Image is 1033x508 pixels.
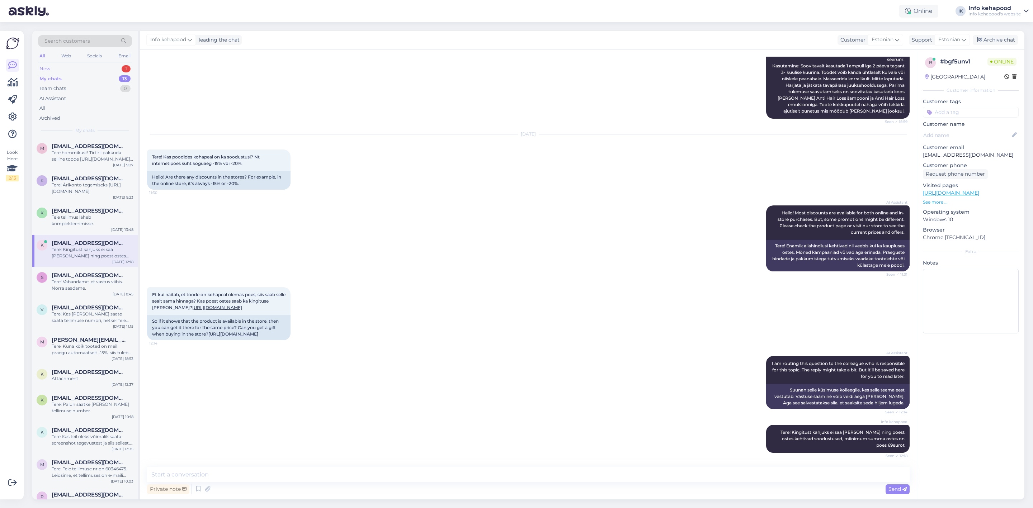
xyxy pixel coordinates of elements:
[52,214,133,227] div: Teie tellimus läheb komplekteerimisse.
[86,51,103,61] div: Socials
[6,37,19,50] img: Askly Logo
[923,208,1019,216] p: Operating system
[113,324,133,329] div: [DATE] 11:15
[766,240,910,271] div: Tere! Enamik allahindlusi kehtivad nii veebis kui ka kaupluses ostes. Mõned kampaaniad võivad aga...
[881,272,907,277] span: Seen ✓ 11:31
[40,462,44,467] span: m
[112,259,133,265] div: [DATE] 12:18
[39,85,66,92] div: Team chats
[149,190,176,195] span: 11:30
[52,208,126,214] span: kirsika.kalev@gmail.com
[41,210,44,215] span: k
[923,199,1019,205] p: See more ...
[52,401,133,414] div: Tere! Palun saatke [PERSON_NAME] tellimuse number.
[52,375,133,382] div: Attachment
[52,304,126,311] span: valterelve@gmail.com
[923,248,1019,255] div: Extra
[52,143,126,149] span: madli.sisask@mail.ee
[149,341,176,346] span: 12:14
[111,479,133,484] div: [DATE] 10:03
[41,494,44,499] span: p
[923,190,979,196] a: [URL][DOMAIN_NAME]
[112,414,133,419] div: [DATE] 10:18
[192,305,242,310] a: [URL][DOMAIN_NAME]
[923,234,1019,241] p: Chrome [TECHNICAL_ID]
[52,427,126,433] span: katlinlindmae@gmail.com
[41,397,44,403] span: k
[120,85,131,92] div: 0
[44,37,90,45] span: Search customers
[113,162,133,168] div: [DATE] 9:27
[40,146,44,151] span: m
[881,119,907,124] span: Seen ✓ 15:59
[929,60,932,65] span: b
[872,36,893,44] span: Estonian
[923,151,1019,159] p: [EMAIL_ADDRESS][DOMAIN_NAME]
[52,466,133,479] div: Tere. Teie tellimuse nr on 60346475. Leidsime, et tellimuses on e-maili aadressis viga sees, seet...
[117,51,132,61] div: Email
[881,419,907,424] span: Info kehapood
[6,149,19,181] div: Look Here
[973,35,1018,45] div: Archive chat
[968,5,1021,11] div: Info kehapood
[52,433,133,446] div: Tere.Kas teil oleks võimalik saata screenshot tegevustest ja siis sellest, et ostukorv tühi? Ühes...
[39,105,46,112] div: All
[923,120,1019,128] p: Customer name
[41,429,44,435] span: k
[923,98,1019,105] p: Customer tags
[968,11,1021,17] div: Info kehapood's website
[41,371,44,377] span: k
[923,131,1010,139] input: Add name
[196,36,240,44] div: leading the chat
[923,182,1019,189] p: Visited pages
[39,95,66,102] div: AI Assistant
[881,453,907,459] span: Seen ✓ 12:18
[75,127,95,134] span: My chats
[52,240,126,246] span: katrinolesk@gmail.com
[38,51,46,61] div: All
[923,226,1019,234] p: Browser
[778,210,906,235] span: Hello! Most discounts are available for both online and in-store purchases. But, some promotions ...
[772,361,906,379] span: I am routing this question to the colleague who is responsible for this topic. The reply might ta...
[968,5,1029,17] a: Info kehapoodInfo kehapood's website
[52,459,126,466] span: modernneklassika@gmail.com
[52,149,133,162] div: Tere hommikust! Tirtiril pakkuda selline toode [URL][DOMAIN_NAME]. Teistelt firmadelt on näiteks ...
[147,131,910,137] div: [DATE]
[888,486,907,492] span: Send
[938,36,960,44] span: Estonian
[923,216,1019,223] p: Windows 10
[923,144,1019,151] p: Customer email
[113,291,133,297] div: [DATE] 8:45
[39,65,50,72] div: New
[52,337,126,343] span: marjamaa.michel@gmail.com
[987,58,1017,66] span: Online
[60,51,72,61] div: Web
[923,162,1019,169] p: Customer phone
[881,409,907,415] span: Seen ✓ 12:14
[52,369,126,375] span: klenja.tiitsar@gmail.com
[923,259,1019,267] p: Notes
[208,331,258,337] a: [URL][DOMAIN_NAME]
[112,356,133,361] div: [DATE] 18:53
[41,178,44,183] span: k
[41,307,43,312] span: v
[152,292,287,310] span: Et kui näitab, et toode on kohapeal olemas poes, siis saab selle sealt sama hinnaga? Kas poest os...
[940,57,987,66] div: # bgf5unv1
[923,107,1019,118] input: Add a tag
[52,311,133,324] div: Tere! Kas [PERSON_NAME] saate saata tellimuse numbri, hetkel Teie nimega ma tellimust ei leidnud.
[150,36,186,44] span: Info kehapood
[40,339,44,345] span: m
[112,382,133,387] div: [DATE] 12:37
[899,5,938,18] div: Online
[41,275,43,280] span: s
[147,315,291,340] div: So if it shows that the product is available in the store, then you can get it there for the same...
[956,6,966,16] div: IK
[780,429,906,448] span: Tere! Kingitust kahjuks ei saa [PERSON_NAME] ning poest ostes kehtivad soodustused, miinimum summ...
[113,195,133,200] div: [DATE] 9:23
[766,384,910,409] div: Suunan selle küsimuse kolleegile, kes selle teema eest vastutab. Vastuse saamine võib veidi aega ...
[52,175,126,182] span: kristel.kiholane@mail.ee
[52,279,133,291] div: Tere! Vabandame, et vastus viibis. Norra saadame.
[52,182,133,195] div: Tere! Ärikonto tegemiseks [URL][DOMAIN_NAME]
[52,343,133,356] div: Tere. Kuna kõik tooted on meil praegu automaatselt -15%, siis tulebki koodi kasutades topelt [DEM...
[152,154,261,166] span: Tere! Kas poodides kohapeal on ka soodustusi? Nt internetipoes suht koguaeg -15% või -20%.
